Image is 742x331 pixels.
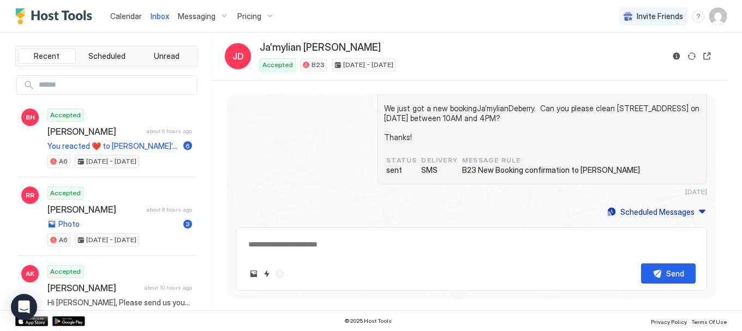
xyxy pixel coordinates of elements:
span: SMS [421,165,458,175]
span: Message Rule [462,155,640,165]
span: Privacy Policy [651,318,687,325]
button: Upload image [247,267,260,280]
span: Recent [34,51,59,61]
a: Calendar [110,10,142,22]
span: Hi [PERSON_NAME], We just got a new bookingJa’mylianDeberry. Can you please clean [STREET_ADDRESS... [384,85,700,142]
span: [PERSON_NAME] [47,282,140,293]
button: Unread [137,49,195,64]
button: Sync reservation [685,50,698,63]
button: Open reservation [701,50,714,63]
span: [DATE] - [DATE] [86,235,136,245]
span: Photo [58,219,80,229]
span: RR [26,190,34,200]
span: Delivery [421,155,458,165]
span: 6 [185,142,190,150]
span: B23 [312,60,325,70]
span: status [386,155,417,165]
span: B23 New Booking confirmation to [PERSON_NAME] [462,165,640,175]
button: Scheduled Messages [606,204,707,219]
input: Input Field [34,76,196,94]
button: Reservation information [670,50,683,63]
span: © 2025 Host Tools [344,317,392,324]
span: Accepted [50,188,81,198]
div: tab-group [15,46,198,67]
span: AK [26,269,34,279]
span: Calendar [110,11,142,21]
a: Google Play Store [52,316,85,326]
span: [DATE] - [DATE] [86,157,136,166]
span: A6 [59,157,68,166]
span: Invite Friends [637,11,683,21]
span: about 10 hours ago [144,284,192,291]
span: Accepted [262,60,293,70]
span: Terms Of Use [691,318,727,325]
span: Ja’mylian [PERSON_NAME] [260,41,381,54]
span: JD [232,50,244,63]
span: [PERSON_NAME] [47,204,142,215]
span: A6 [59,235,68,245]
a: Privacy Policy [651,315,687,327]
div: User profile [709,8,727,25]
div: Send [666,268,684,279]
button: Quick reply [260,267,273,280]
span: sent [386,165,417,175]
a: Inbox [151,10,169,22]
span: about 8 hours ago [146,206,192,213]
span: [DATE] [685,188,707,196]
span: Pricing [237,11,261,21]
div: Scheduled Messages [620,206,695,218]
span: BH [26,112,35,122]
button: Send [641,263,696,284]
span: [PERSON_NAME] [47,126,142,137]
span: Accepted [50,110,81,120]
a: App Store [15,316,48,326]
a: Terms Of Use [691,315,727,327]
div: menu [692,10,705,23]
span: 3 [185,220,190,228]
div: Open Intercom Messenger [11,294,37,320]
span: [DATE] - [DATE] [343,60,393,70]
span: Accepted [50,267,81,276]
span: Inbox [151,11,169,21]
button: Scheduled [78,49,136,64]
span: Messaging [178,11,216,21]
span: about 6 hours ago [146,128,192,135]
span: Hi [PERSON_NAME], Please send us your email address and copy of your ID here or you may text it t... [47,298,192,308]
span: Unread [154,51,179,61]
button: Recent [18,49,76,64]
span: You reacted ❤️ to [PERSON_NAME]’s message "It's been a nice stay, thank you! " [47,141,179,151]
a: Host Tools Logo [15,8,97,25]
span: Scheduled [88,51,125,61]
